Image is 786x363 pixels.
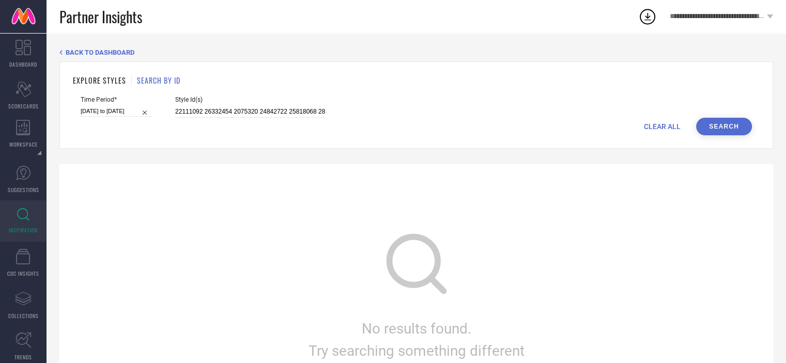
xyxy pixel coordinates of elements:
span: COLLECTIONS [8,312,39,320]
span: Style Id(s) [175,96,325,103]
span: Partner Insights [59,6,142,27]
input: Enter comma separated style ids e.g. 12345, 67890 [175,106,325,118]
span: SUGGESTIONS [8,186,39,194]
span: SCORECARDS [8,102,39,110]
h1: EXPLORE STYLES [73,75,126,86]
span: Try searching something different [309,342,525,359]
h1: SEARCH BY ID [137,75,180,86]
span: DASHBOARD [9,60,37,68]
span: BACK TO DASHBOARD [66,49,134,56]
span: No results found. [362,320,471,337]
span: WORKSPACE [9,140,38,148]
span: CDC INSIGHTS [7,270,39,277]
span: Time Period* [81,96,152,103]
div: Back TO Dashboard [59,49,773,56]
input: Select time period [81,106,152,117]
div: Open download list [638,7,657,26]
button: Search [696,118,752,135]
span: CLEAR ALL [644,122,681,131]
span: TRENDS [14,353,32,361]
span: INSPIRATION [9,226,38,234]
